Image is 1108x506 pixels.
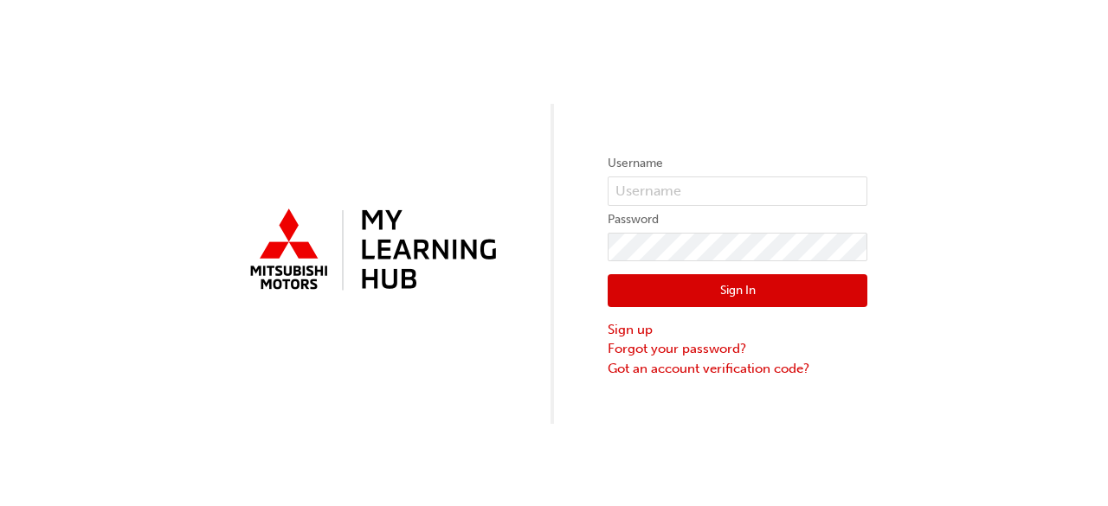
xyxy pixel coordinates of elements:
[608,209,867,230] label: Password
[608,274,867,307] button: Sign In
[608,359,867,379] a: Got an account verification code?
[608,320,867,340] a: Sign up
[608,339,867,359] a: Forgot your password?
[608,176,867,206] input: Username
[608,153,867,174] label: Username
[241,202,500,300] img: mmal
